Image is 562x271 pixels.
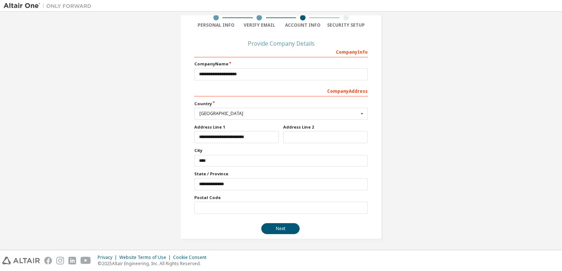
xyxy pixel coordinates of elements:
[173,255,211,260] div: Cookie Consent
[194,41,368,46] div: Provide Company Details
[199,111,359,116] div: [GEOGRAPHIC_DATA]
[68,257,76,264] img: linkedin.svg
[325,22,368,28] div: Security Setup
[238,22,281,28] div: Verify Email
[194,124,279,130] label: Address Line 1
[119,255,173,260] div: Website Terms of Use
[281,22,325,28] div: Account Info
[194,61,368,67] label: Company Name
[194,171,368,177] label: State / Province
[194,148,368,153] label: City
[194,195,368,201] label: Postal Code
[2,257,40,264] img: altair_logo.svg
[194,46,368,57] div: Company Info
[44,257,52,264] img: facebook.svg
[194,101,368,107] label: Country
[194,22,238,28] div: Personal Info
[98,260,211,267] p: © 2025 Altair Engineering, Inc. All Rights Reserved.
[261,223,300,234] button: Next
[194,85,368,96] div: Company Address
[80,257,91,264] img: youtube.svg
[283,124,368,130] label: Address Line 2
[4,2,95,9] img: Altair One
[98,255,119,260] div: Privacy
[56,257,64,264] img: instagram.svg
